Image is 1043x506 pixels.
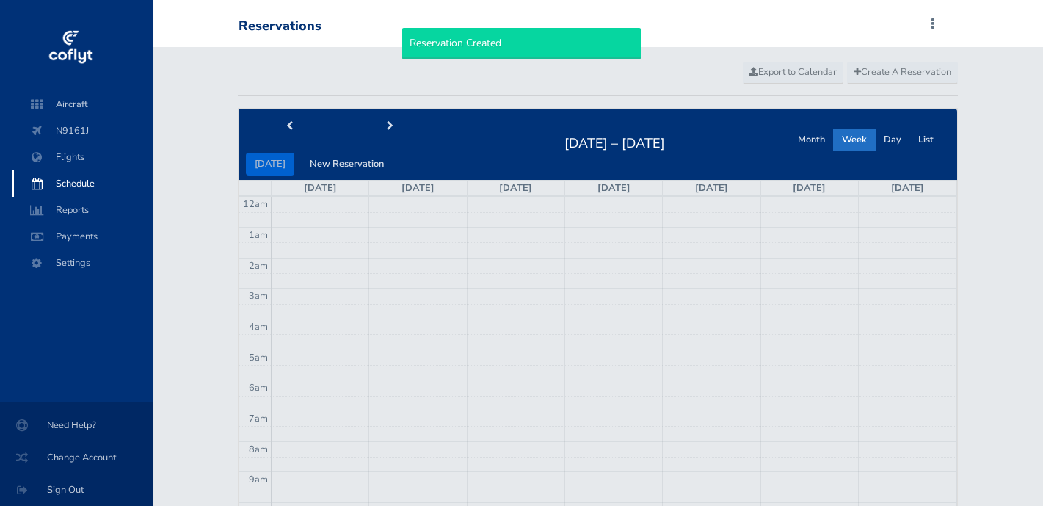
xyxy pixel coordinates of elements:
span: Flights [26,144,138,170]
span: 7am [249,412,268,425]
div: Reservations [239,18,321,35]
a: Export to Calendar [743,62,843,84]
a: Create A Reservation [847,62,958,84]
button: prev [239,115,340,138]
span: 3am [249,289,268,303]
img: coflyt logo [46,26,95,70]
span: Change Account [18,444,135,471]
button: List [909,129,942,151]
button: Week [833,129,876,151]
span: Need Help? [18,412,135,438]
a: [DATE] [793,181,826,195]
span: Sign Out [18,477,135,503]
div: Reservation Created [402,28,641,59]
button: Day [875,129,910,151]
span: N9161J [26,118,138,144]
a: [DATE] [304,181,337,195]
button: [DATE] [246,153,294,176]
span: Create A Reservation [854,65,951,79]
span: Reports [26,197,138,223]
span: 2am [249,259,268,272]
span: 1am [249,228,268,242]
a: [DATE] [695,181,728,195]
button: next [339,115,440,138]
span: 9am [249,473,268,486]
span: 8am [249,443,268,456]
span: 6am [249,381,268,394]
span: Settings [26,250,138,276]
span: 5am [249,351,268,364]
h2: [DATE] – [DATE] [556,131,674,152]
span: 12am [243,198,268,211]
span: Aircraft [26,91,138,118]
a: [DATE] [597,181,630,195]
span: Export to Calendar [749,65,837,79]
button: New Reservation [301,153,393,176]
span: 4am [249,320,268,333]
a: [DATE] [891,181,924,195]
a: [DATE] [401,181,435,195]
span: Payments [26,223,138,250]
button: Month [789,129,834,151]
a: [DATE] [499,181,532,195]
span: Schedule [26,170,138,197]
